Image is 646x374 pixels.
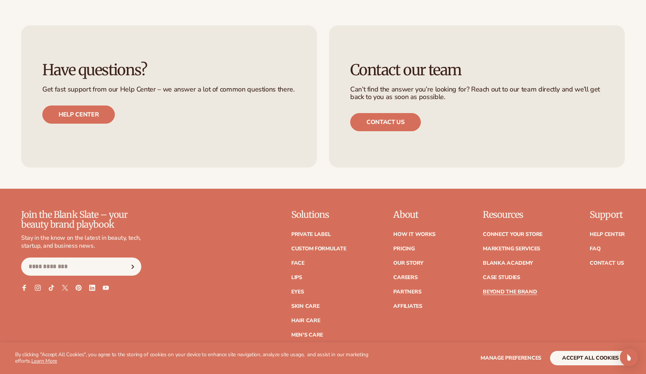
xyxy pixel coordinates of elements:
h3: Have questions? [42,62,296,78]
p: By clicking "Accept All Cookies", you agree to the storing of cookies on your device to enhance s... [15,352,381,365]
p: Support [590,210,625,220]
a: Connect your store [483,232,542,237]
p: Stay in the know on the latest in beauty, tech, startup, and business news. [21,234,141,250]
p: Solutions [291,210,346,220]
a: Learn More [31,357,57,365]
a: Help center [42,106,115,124]
a: Marketing services [483,246,540,251]
a: Partners [393,289,421,295]
button: Manage preferences [481,351,541,365]
p: About [393,210,436,220]
a: Pricing [393,246,414,251]
a: Hair Care [291,318,320,323]
a: FAQ [590,246,600,251]
p: Get fast support from our Help Center – we answer a lot of common questions there. [42,86,296,93]
a: How It Works [393,232,436,237]
button: Subscribe [124,258,141,276]
a: Affiliates [393,304,422,309]
a: Help Center [590,232,625,237]
a: Eyes [291,289,304,295]
span: Manage preferences [481,354,541,362]
a: Blanka Academy [483,261,533,266]
a: Face [291,261,304,266]
a: Custom formulate [291,246,346,251]
a: Private label [291,232,331,237]
a: Men's Care [291,332,323,338]
button: accept all cookies [550,351,631,365]
div: Open Intercom Messenger [620,348,638,366]
a: Skin Care [291,304,319,309]
a: Our Story [393,261,423,266]
p: Join the Blank Slate – your beauty brand playbook [21,210,141,230]
a: Contact us [350,113,421,131]
a: Careers [393,275,417,280]
p: Can’t find the answer you’re looking for? Reach out to our team directly and we’ll get back to yo... [350,86,604,101]
a: Beyond the brand [483,289,537,295]
a: Lips [291,275,302,280]
a: Case Studies [483,275,520,280]
a: Contact Us [590,261,624,266]
h3: Contact our team [350,62,604,78]
p: Resources [483,210,542,220]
